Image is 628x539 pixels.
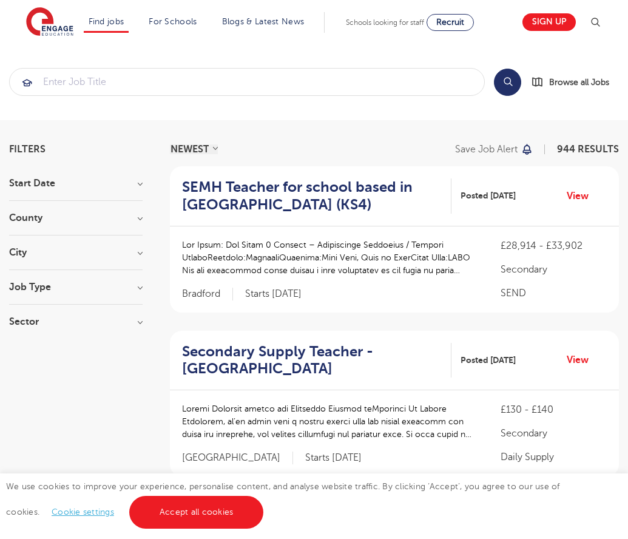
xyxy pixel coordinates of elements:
[182,402,476,441] p: Loremi Dolorsit ametco adi Elitseddo Eiusmod teMporinci Ut Labore Etdolorem, al’en admin veni q n...
[182,239,476,277] p: Lor Ipsum: Dol Sitam 0 Consect – Adipiscinge Seddoeius / Tempori UtlaboReetdolo:MagnaaliQuaenima:...
[89,17,124,26] a: Find jobs
[461,354,516,367] span: Posted [DATE]
[6,482,560,517] span: We use cookies to improve your experience, personalise content, and analyse website traffic. By c...
[436,18,464,27] span: Recruit
[494,69,521,96] button: Search
[129,496,264,529] a: Accept all cookies
[501,262,607,277] p: Secondary
[501,286,607,300] p: SEND
[9,178,143,188] h3: Start Date
[9,68,485,96] div: Submit
[455,144,518,154] p: Save job alert
[149,17,197,26] a: For Schools
[9,248,143,257] h3: City
[52,507,114,517] a: Cookie settings
[557,144,619,155] span: 944 RESULTS
[461,189,516,202] span: Posted [DATE]
[26,7,73,38] img: Engage Education
[222,17,305,26] a: Blogs & Latest News
[567,352,598,368] a: View
[9,144,46,154] span: Filters
[427,14,474,31] a: Recruit
[9,317,143,327] h3: Sector
[182,178,451,214] a: SEMH Teacher for school based in [GEOGRAPHIC_DATA] (KS4)
[531,75,619,89] a: Browse all Jobs
[182,452,293,464] span: [GEOGRAPHIC_DATA]
[182,178,442,214] h2: SEMH Teacher for school based in [GEOGRAPHIC_DATA] (KS4)
[346,18,424,27] span: Schools looking for staff
[9,282,143,292] h3: Job Type
[9,213,143,223] h3: County
[182,343,442,378] h2: Secondary Supply Teacher - [GEOGRAPHIC_DATA]
[245,288,302,300] p: Starts [DATE]
[455,144,533,154] button: Save job alert
[522,13,576,31] a: Sign up
[182,343,451,378] a: Secondary Supply Teacher - [GEOGRAPHIC_DATA]
[10,69,484,95] input: Submit
[549,75,609,89] span: Browse all Jobs
[501,450,607,464] p: Daily Supply
[305,452,362,464] p: Starts [DATE]
[567,188,598,204] a: View
[501,426,607,441] p: Secondary
[501,239,607,253] p: £28,914 - £33,902
[182,288,233,300] span: Bradford
[501,402,607,417] p: £130 - £140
